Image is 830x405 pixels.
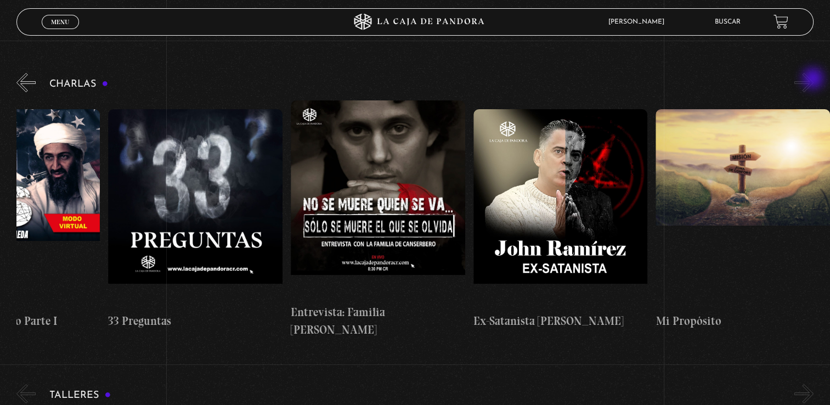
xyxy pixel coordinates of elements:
[473,100,648,338] a: Ex-Satanista [PERSON_NAME]
[16,384,36,403] button: Previous
[51,19,69,25] span: Menu
[291,100,465,338] a: Entrevista: Familia [PERSON_NAME]
[108,100,283,338] a: 33 Preguntas
[108,312,283,330] h4: 33 Preguntas
[656,100,830,338] a: Mi Propósito
[773,14,788,29] a: View your shopping cart
[291,303,465,338] h4: Entrevista: Familia [PERSON_NAME]
[794,73,814,92] button: Next
[47,28,73,36] span: Cerrar
[715,19,741,25] a: Buscar
[473,312,648,330] h4: Ex-Satanista [PERSON_NAME]
[794,384,814,403] button: Next
[656,312,830,330] h4: Mi Propósito
[49,79,108,89] h3: Charlas
[603,19,675,25] span: [PERSON_NAME]
[49,390,111,401] h3: Talleres
[16,73,36,92] button: Previous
